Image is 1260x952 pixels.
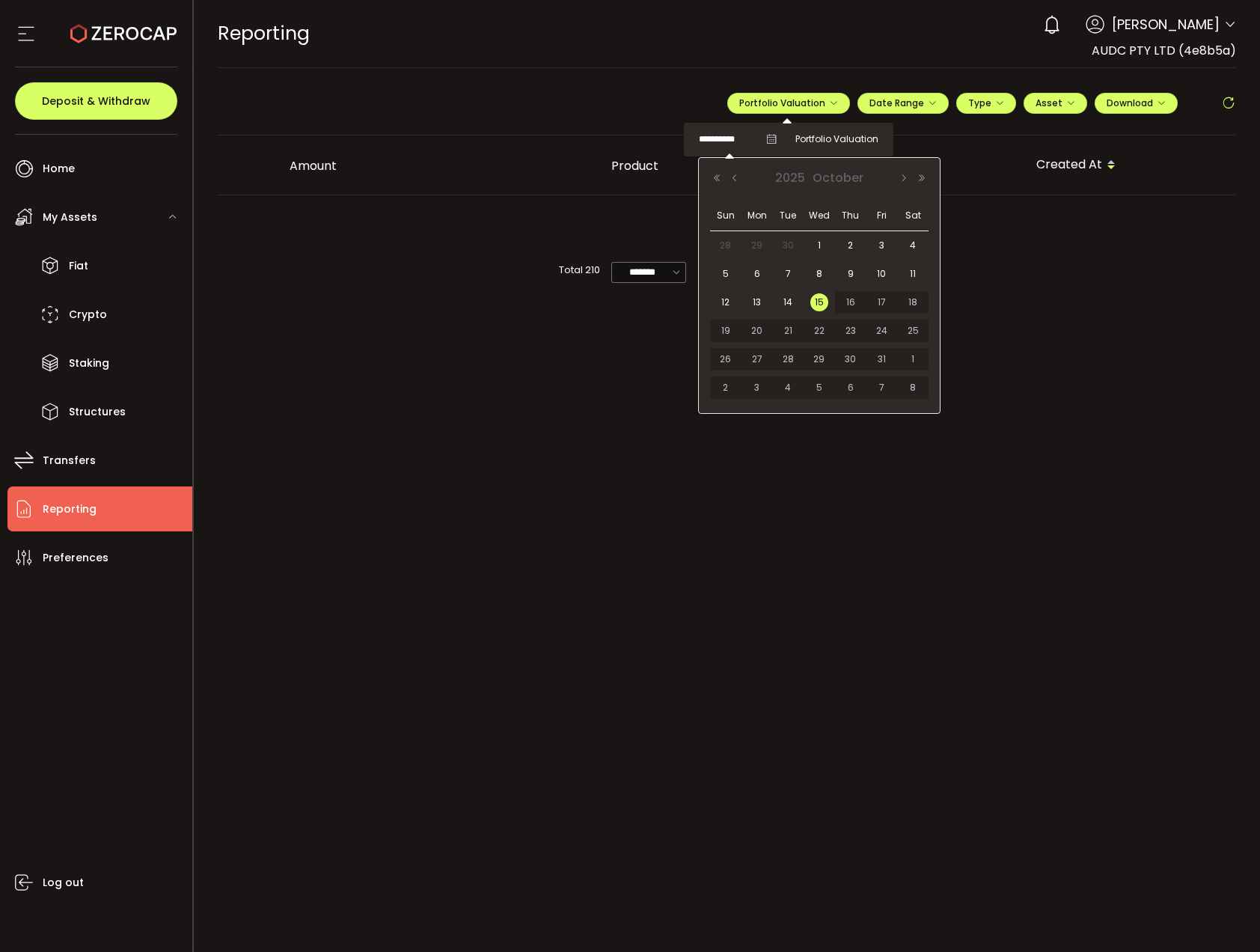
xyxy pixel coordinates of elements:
[779,265,797,283] span: 7
[904,265,922,283] span: 11
[43,450,96,472] span: Transfers
[717,293,735,311] span: 12
[772,201,804,231] th: Tue
[872,322,890,340] span: 24
[810,379,828,397] span: 5
[218,20,310,46] span: Reporting
[1086,790,1260,952] iframe: Chat Widget
[779,293,797,311] span: 14
[842,350,860,368] span: 30
[1107,97,1166,109] span: Download
[872,379,890,397] span: 7
[278,157,599,174] div: Amount
[739,97,838,109] span: Portfolio Valuation
[43,158,75,180] span: Home
[717,237,735,254] span: 28
[708,173,726,183] button: Previous Year
[810,265,828,283] span: 8
[1112,14,1220,34] span: [PERSON_NAME]
[771,169,809,186] span: 2025
[748,379,766,397] span: 3
[872,350,890,368] span: 31
[748,293,766,311] span: 13
[1092,42,1236,59] span: AUDC PTY LTD (4e8b5a)
[968,97,1004,109] span: Type
[69,401,126,423] span: Structures
[1024,93,1087,114] button: Asset
[795,132,878,146] span: Portfolio Valuation
[904,379,922,397] span: 8
[748,265,766,283] span: 6
[43,498,97,520] span: Reporting
[842,293,860,311] span: 16
[748,350,766,368] span: 27
[904,237,922,254] span: 4
[717,265,735,283] span: 5
[741,201,773,231] th: Mon
[810,237,828,254] span: 1
[779,237,797,254] span: 30
[748,237,766,254] span: 29
[842,322,860,340] span: 23
[1095,93,1178,114] button: Download
[913,173,931,183] button: Next Year
[810,293,828,311] span: 15
[872,293,890,311] span: 17
[69,304,107,326] span: Crypto
[69,255,88,277] span: Fiat
[779,350,797,368] span: 28
[726,173,744,183] button: Previous Month
[804,201,835,231] th: Wed
[1024,153,1237,178] div: Created At
[842,265,860,283] span: 9
[710,201,741,231] th: Sun
[42,96,150,106] span: Deposit & Withdraw
[835,201,866,231] th: Thu
[810,350,828,368] span: 29
[895,173,913,183] button: Next Month
[956,93,1016,114] button: Type
[43,207,97,228] span: My Assets
[599,157,812,174] div: Product
[857,93,949,114] button: Date Range
[809,169,867,186] span: October
[15,82,177,120] button: Deposit & Withdraw
[872,265,890,283] span: 10
[810,322,828,340] span: 22
[779,322,797,340] span: 21
[904,322,922,340] span: 25
[842,379,860,397] span: 6
[779,379,797,397] span: 4
[904,350,922,368] span: 1
[717,322,735,340] span: 19
[717,350,735,368] span: 26
[842,237,860,254] span: 2
[866,201,898,231] th: Fri
[869,97,937,109] span: Date Range
[43,872,84,894] span: Log out
[727,93,850,114] button: Portfolio Valuation
[69,353,109,374] span: Staking
[897,201,929,231] th: Sat
[1036,97,1062,109] span: Asset
[904,293,922,311] span: 18
[43,547,108,569] span: Preferences
[748,322,766,340] span: 20
[872,237,890,254] span: 3
[559,262,600,278] span: Total 210
[717,379,735,397] span: 2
